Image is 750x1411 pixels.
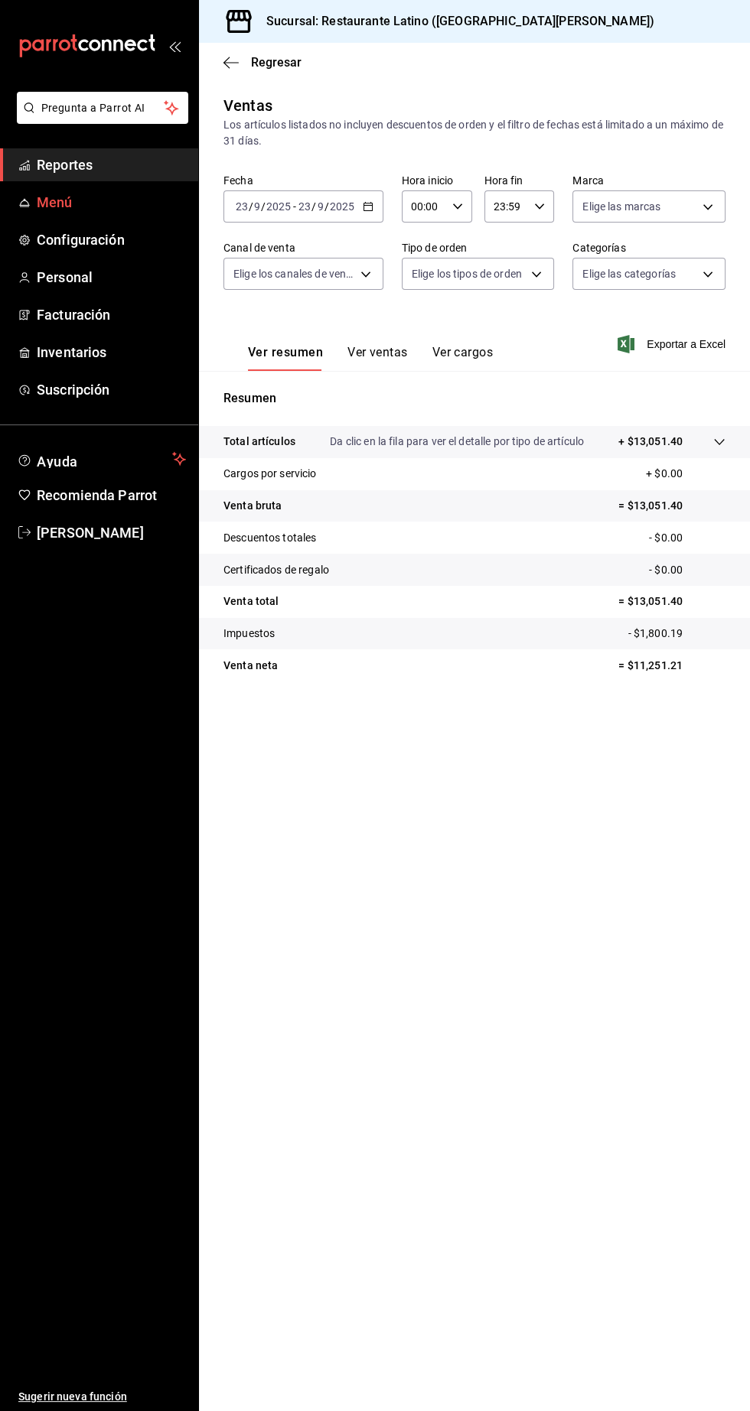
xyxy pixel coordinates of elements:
input: ---- [266,200,292,213]
button: Pregunta a Parrot AI [17,92,188,124]
p: - $1,800.19 [628,626,726,642]
button: Ver cargos [432,345,494,371]
input: ---- [329,200,355,213]
p: Total artículos [223,434,295,450]
span: Facturación [37,304,186,325]
div: Los artículos listados no incluyen descuentos de orden y el filtro de fechas está limitado a un m... [223,117,726,149]
input: -- [253,200,261,213]
span: / [311,200,316,213]
span: Configuración [37,229,186,250]
button: Ver ventas [347,345,408,371]
span: Menú [37,192,186,213]
label: Canal de venta [223,242,383,253]
p: + $0.00 [646,466,726,482]
p: Cargos por servicio [223,466,317,482]
p: Venta bruta [223,498,282,514]
span: / [249,200,253,213]
h3: Sucursal: Restaurante Latino ([GEOGRAPHIC_DATA][PERSON_NAME]) [254,12,654,31]
button: Ver resumen [248,345,323,371]
button: Regresar [223,55,302,70]
span: Regresar [251,55,302,70]
span: Reportes [37,154,186,175]
p: Resumen [223,389,726,408]
span: Inventarios [37,342,186,363]
input: -- [317,200,324,213]
label: Hora fin [484,175,555,186]
span: Personal [37,267,186,288]
p: Venta total [223,593,279,610]
span: Recomienda Parrot [37,485,186,506]
p: + $13,051.40 [618,434,683,450]
p: Venta neta [223,658,278,674]
p: Da clic en la fila para ver el detalle por tipo de artículo [330,434,584,450]
button: open_drawer_menu [168,40,181,52]
button: Exportar a Excel [621,335,726,353]
label: Hora inicio [402,175,472,186]
p: Descuentos totales [223,530,316,546]
span: Sugerir nueva función [18,1389,186,1405]
p: - $0.00 [649,530,726,546]
p: = $13,051.40 [618,498,726,514]
div: navigation tabs [248,345,493,371]
span: / [261,200,266,213]
span: [PERSON_NAME] [37,522,186,543]
span: - [293,200,296,213]
a: Pregunta a Parrot AI [11,111,188,127]
span: Elige las categorías [582,266,676,281]
label: Tipo de orden [402,242,555,253]
span: Elige los canales de venta [233,266,355,281]
span: / [324,200,329,213]
p: = $13,051.40 [618,593,726,610]
span: Pregunta a Parrot AI [41,100,165,116]
span: Ayuda [37,450,166,468]
label: Categorías [572,242,726,253]
p: - $0.00 [649,562,726,578]
p: = $11,251.21 [618,658,726,674]
span: Elige las marcas [582,199,660,214]
label: Fecha [223,175,383,186]
div: Ventas [223,94,272,117]
span: Elige los tipos de orden [412,266,522,281]
input: -- [298,200,311,213]
label: Marca [572,175,726,186]
p: Certificados de regalo [223,562,329,578]
p: Impuestos [223,626,275,642]
span: Suscripción [37,379,186,400]
input: -- [235,200,249,213]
